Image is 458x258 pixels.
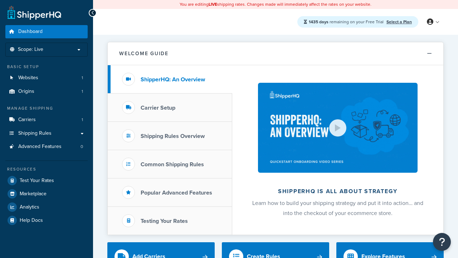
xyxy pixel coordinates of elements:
[141,161,204,168] h3: Common Shipping Rules
[5,64,88,70] div: Basic Setup
[5,71,88,85] a: Websites1
[5,105,88,111] div: Manage Shipping
[18,75,38,81] span: Websites
[119,51,169,56] h2: Welcome Guide
[18,89,34,95] span: Origins
[81,144,83,150] span: 0
[309,19,385,25] span: remaining on your Free Trial
[5,127,88,140] a: Shipping Rules
[18,117,36,123] span: Carriers
[252,199,423,217] span: Learn how to build your shipping strategy and put it into action… and into the checkout of your e...
[5,140,88,153] a: Advanced Features0
[20,191,47,197] span: Marketplace
[141,133,205,139] h3: Shipping Rules Overview
[251,188,424,195] h2: ShipperHQ is all about strategy
[18,29,43,35] span: Dashboard
[18,130,52,137] span: Shipping Rules
[5,174,88,187] a: Test Your Rates
[141,190,212,196] h3: Popular Advanced Features
[5,214,88,227] a: Help Docs
[5,201,88,214] a: Analytics
[5,85,88,98] a: Origins1
[141,105,175,111] h3: Carrier Setup
[258,83,418,173] img: ShipperHQ is all about strategy
[82,89,83,95] span: 1
[20,204,39,210] span: Analytics
[5,25,88,38] a: Dashboard
[18,144,62,150] span: Advanced Features
[5,113,88,126] a: Carriers1
[5,85,88,98] li: Origins
[386,19,412,25] a: Select a Plan
[309,19,328,25] strong: 1435 days
[18,47,43,53] span: Scope: Live
[5,113,88,126] li: Carriers
[82,117,83,123] span: 1
[5,166,88,172] div: Resources
[20,218,43,224] span: Help Docs
[5,187,88,200] a: Marketplace
[141,76,205,83] h3: ShipperHQ: An Overview
[5,140,88,153] li: Advanced Features
[433,233,451,251] button: Open Resource Center
[82,75,83,81] span: 1
[209,1,217,8] b: LIVE
[141,218,188,224] h3: Testing Your Rates
[5,71,88,85] li: Websites
[108,42,443,65] button: Welcome Guide
[20,178,54,184] span: Test Your Rates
